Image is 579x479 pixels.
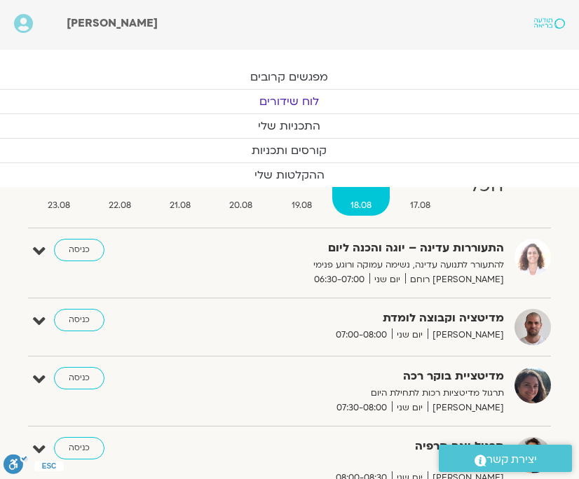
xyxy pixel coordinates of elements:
a: כניסה [54,437,104,459]
p: להתעורר לתנועה עדינה, נשימה עמוקה ורוגע פנימי [219,258,504,272]
a: כניסה [54,367,104,389]
span: 17.08 [393,198,449,213]
span: [PERSON_NAME] [428,401,504,415]
span: [PERSON_NAME] [67,15,158,31]
span: יום שני [369,272,405,287]
span: 06:30-07:00 [309,272,369,287]
a: כניסה [54,309,104,331]
a: ג19.08 [273,160,329,216]
a: ה21.08 [152,160,209,216]
span: [PERSON_NAME] רוחם [405,272,504,287]
strong: מדיטציית בוקר רכה [219,367,504,386]
a: יצירת קשר [439,445,572,472]
span: 18.08 [332,198,389,213]
span: 19.08 [273,198,329,213]
span: יום שני [392,328,428,342]
strong: תרגול יוגה תרפיה [219,437,504,456]
p: יוגה עדינה מאוד [219,456,504,471]
a: ו22.08 [90,160,149,216]
span: 22.08 [90,198,149,213]
span: 07:30-08:00 [332,401,392,415]
p: תרגול מדיטציות רכות לתחילת היום [219,386,504,401]
span: 20.08 [212,198,271,213]
a: הכל [451,160,522,216]
span: יום שני [392,401,428,415]
span: [PERSON_NAME] [428,328,504,342]
a: ש23.08 [29,160,88,216]
a: כניסה [54,239,104,261]
strong: התעוררות עדינה – יוגה והכנה ליום [219,239,504,258]
span: 07:00-08:00 [331,328,392,342]
a: א17.08 [393,160,449,216]
a: ב18.08 [332,160,389,216]
span: יצירת קשר [486,450,537,469]
a: ד20.08 [212,160,271,216]
span: 21.08 [152,198,209,213]
span: 23.08 [29,198,88,213]
strong: מדיטציה וקבוצה לומדת [219,309,504,328]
